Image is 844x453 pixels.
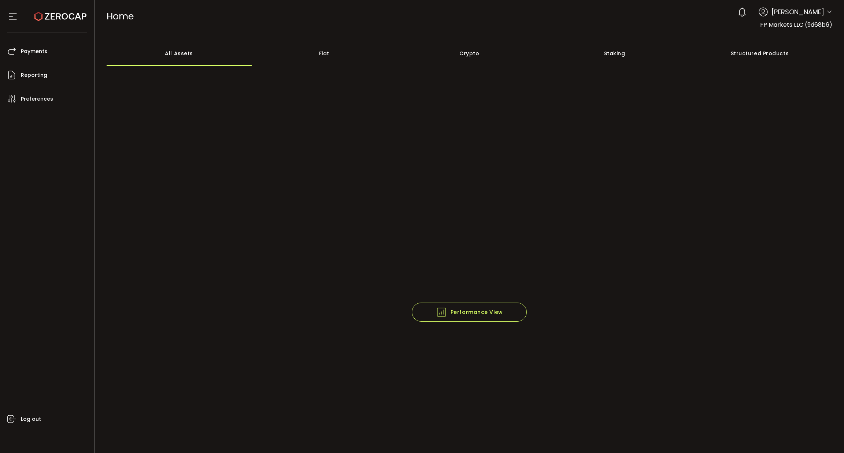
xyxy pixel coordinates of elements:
[542,41,687,66] div: Staking
[21,46,47,57] span: Payments
[771,7,824,17] span: [PERSON_NAME]
[687,41,832,66] div: Structured Products
[436,307,503,318] span: Performance View
[21,70,47,81] span: Reporting
[252,41,397,66] div: Fiat
[21,94,53,104] span: Preferences
[760,20,832,29] span: FP Markets LLC (9d68b6)
[21,414,41,424] span: Log out
[412,303,527,322] button: Performance View
[397,41,542,66] div: Crypto
[107,41,252,66] div: All Assets
[107,10,134,23] span: Home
